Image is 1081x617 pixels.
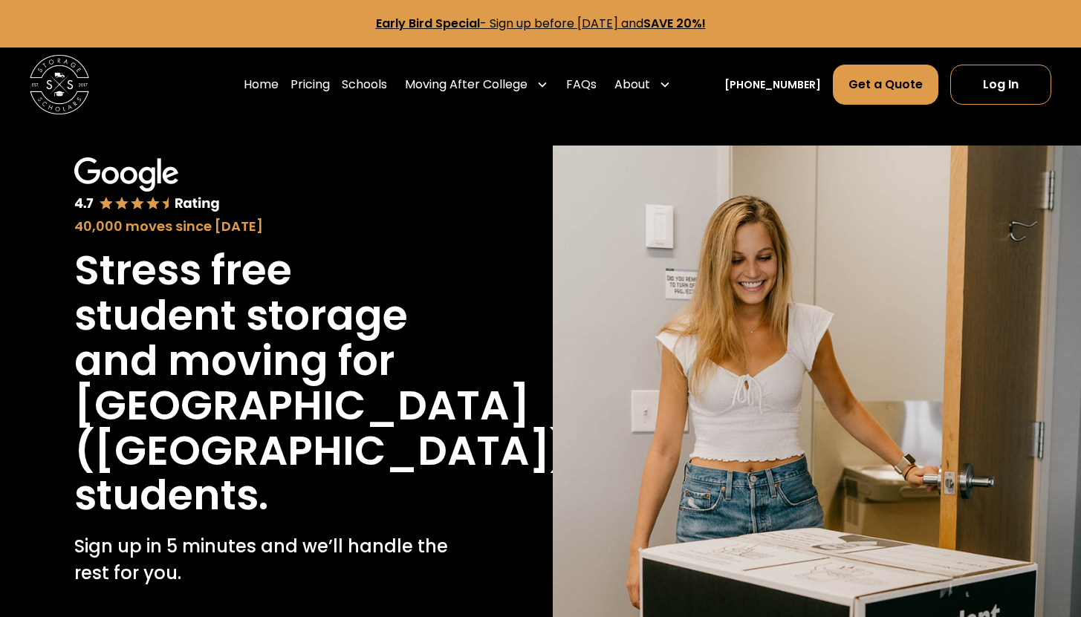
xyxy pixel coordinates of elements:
[74,383,570,473] h1: [GEOGRAPHIC_DATA] ([GEOGRAPHIC_DATA])
[342,64,387,105] a: Schools
[566,64,597,105] a: FAQs
[399,64,554,105] div: Moving After College
[724,77,821,93] a: [PHONE_NUMBER]
[74,533,455,587] p: Sign up in 5 minutes and we’ll handle the rest for you.
[643,15,706,32] strong: SAVE 20%!
[833,65,938,105] a: Get a Quote
[74,473,268,518] h1: students.
[74,248,455,383] h1: Stress free student storage and moving for
[405,76,527,94] div: Moving After College
[608,64,677,105] div: About
[614,76,650,94] div: About
[376,15,480,32] strong: Early Bird Special
[74,157,220,213] img: Google 4.7 star rating
[376,15,706,32] a: Early Bird Special- Sign up before [DATE] andSAVE 20%!
[950,65,1051,105] a: Log In
[30,55,89,114] img: Storage Scholars main logo
[74,216,455,236] div: 40,000 moves since [DATE]
[244,64,279,105] a: Home
[290,64,330,105] a: Pricing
